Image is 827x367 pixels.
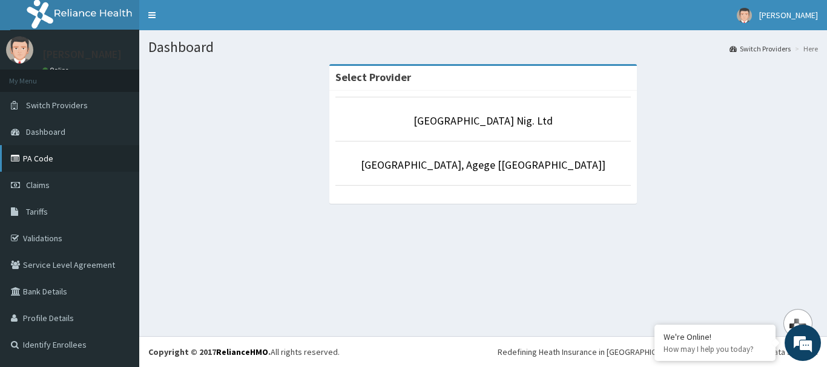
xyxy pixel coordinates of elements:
a: Switch Providers [730,44,791,54]
a: Online [42,66,71,74]
footer: All rights reserved. [139,336,827,367]
div: Redefining Heath Insurance in [GEOGRAPHIC_DATA] using Telemedicine and Data Science! [498,346,818,358]
img: User Image [6,36,33,63]
a: [GEOGRAPHIC_DATA], Agege [[GEOGRAPHIC_DATA]] [361,158,605,172]
h1: Dashboard [148,39,818,55]
strong: Select Provider [335,70,411,84]
img: svg+xml,%3Csvg%20xmlns%3D%22http%3A%2F%2Fwww.w3.org%2F2000%2Fsvg%22%20width%3D%2228%22%20height%3... [789,319,806,328]
p: [PERSON_NAME] [42,49,122,60]
li: Here [792,44,818,54]
p: How may I help you today? [664,344,766,354]
a: RelianceHMO [216,346,268,357]
img: User Image [737,8,752,23]
span: Dashboard [26,126,65,137]
span: Tariffs [26,206,48,217]
span: [PERSON_NAME] [759,10,818,21]
div: We're Online! [664,331,766,342]
span: Switch Providers [26,100,88,111]
a: [GEOGRAPHIC_DATA] Nig. Ltd [413,114,553,128]
strong: Copyright © 2017 . [148,346,271,357]
span: Claims [26,180,50,190]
